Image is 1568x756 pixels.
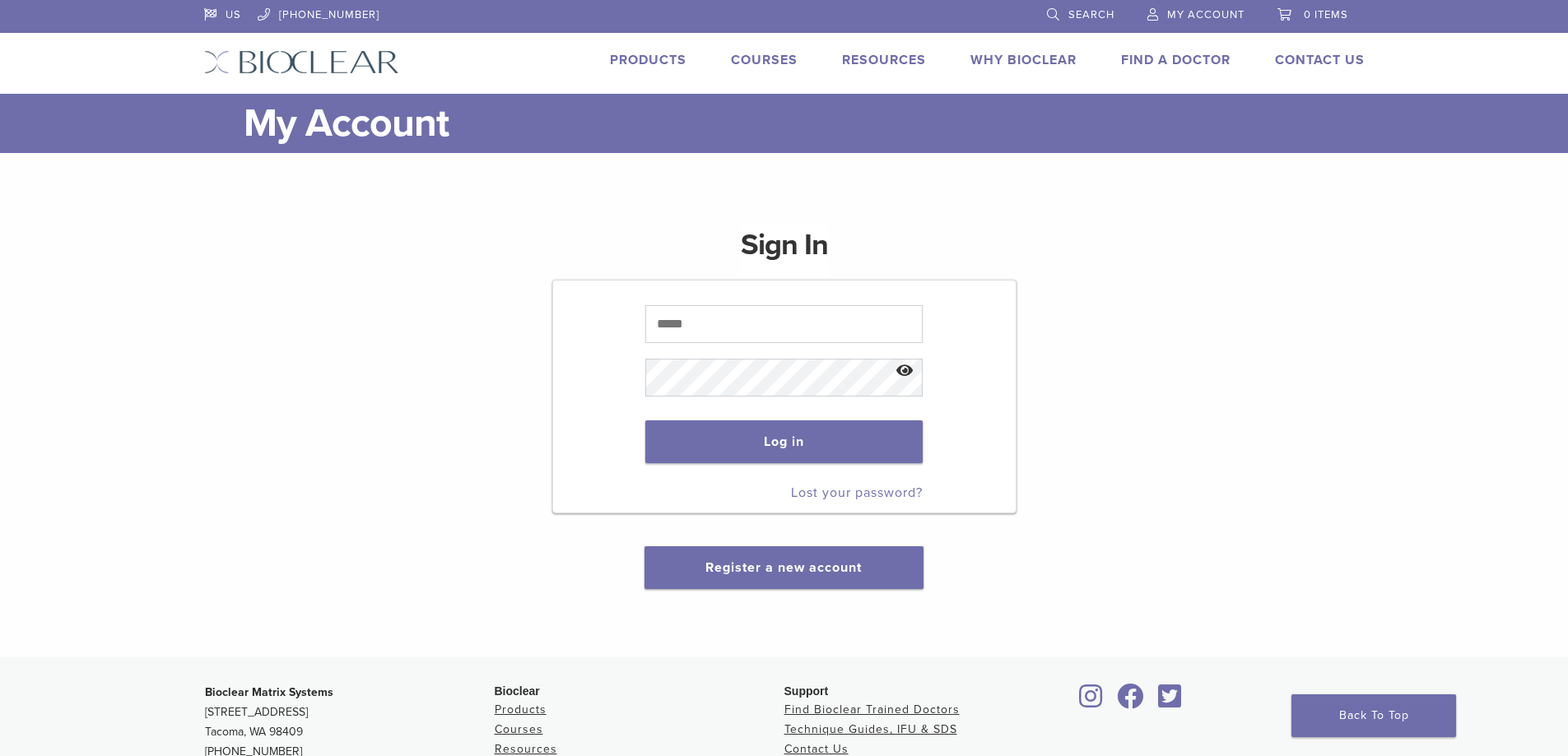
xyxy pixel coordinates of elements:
a: Resources [842,52,926,68]
span: Support [784,684,829,698]
span: Search [1068,8,1114,21]
a: Contact Us [784,742,849,756]
strong: Bioclear Matrix Systems [205,685,333,699]
a: Technique Guides, IFU & SDS [784,722,957,736]
a: Why Bioclear [970,52,1077,68]
a: Contact Us [1275,52,1365,68]
h1: My Account [244,94,1365,153]
a: Courses [495,722,543,736]
h1: Sign In [741,225,828,278]
a: Find A Doctor [1121,52,1231,68]
a: Bioclear [1153,693,1188,710]
span: My Account [1167,8,1245,21]
span: Bioclear [495,684,540,698]
a: Lost your password? [791,485,923,501]
a: Back To Top [1291,694,1456,737]
a: Bioclear [1074,693,1109,710]
span: 0 items [1304,8,1348,21]
a: Find Bioclear Trained Doctors [784,703,960,717]
a: Bioclear [1112,693,1150,710]
button: Log in [645,420,923,463]
a: Register a new account [705,559,862,576]
a: Courses [731,52,798,68]
button: Register a new account [644,546,923,589]
button: Show password [887,350,923,392]
a: Products [495,703,547,717]
img: Bioclear [204,50,399,74]
a: Products [610,52,686,68]
a: Resources [495,742,557,756]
